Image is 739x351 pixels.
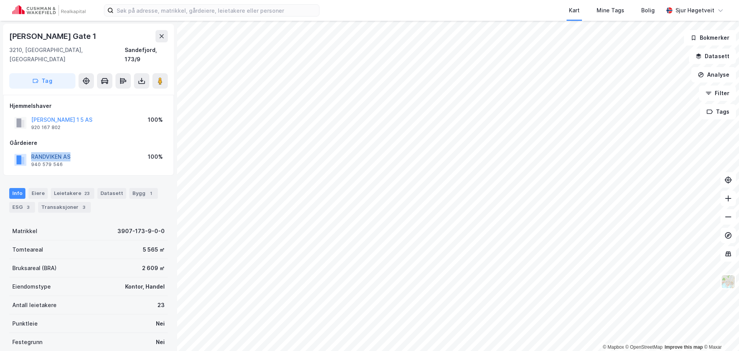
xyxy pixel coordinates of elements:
[701,314,739,351] div: Kontrollprogram for chat
[148,115,163,124] div: 100%
[721,274,736,289] img: Z
[31,124,60,131] div: 920 167 802
[114,5,319,16] input: Søk på adresse, matrikkel, gårdeiere, leietakere eller personer
[9,73,75,89] button: Tag
[83,190,91,197] div: 23
[117,227,165,236] div: 3907-173-9-0-0
[12,338,42,347] div: Festegrunn
[143,245,165,254] div: 5 565 ㎡
[10,138,167,148] div: Gårdeiere
[38,202,91,213] div: Transaksjoner
[9,188,25,199] div: Info
[675,6,714,15] div: Sjur Høgetveit
[691,67,736,82] button: Analyse
[641,6,655,15] div: Bolig
[10,101,167,111] div: Hjemmelshaver
[12,5,85,16] img: cushman-wakefield-realkapital-logo.202ea83816669bd177139c58696a8fa1.svg
[665,344,703,350] a: Improve this map
[684,30,736,45] button: Bokmerker
[12,264,57,273] div: Bruksareal (BRA)
[156,338,165,347] div: Nei
[699,86,736,101] button: Filter
[125,45,168,64] div: Sandefjord, 173/9
[129,188,158,199] div: Bygg
[12,227,37,236] div: Matrikkel
[157,301,165,310] div: 23
[625,344,663,350] a: OpenStreetMap
[9,30,98,42] div: [PERSON_NAME] Gate 1
[597,6,624,15] div: Mine Tags
[31,161,63,168] div: 940 579 546
[701,314,739,351] iframe: Chat Widget
[28,188,48,199] div: Eiere
[9,202,35,213] div: ESG
[148,152,163,161] div: 100%
[24,203,32,211] div: 3
[125,282,165,291] div: Kontor, Handel
[689,49,736,64] button: Datasett
[12,282,51,291] div: Eiendomstype
[147,190,155,197] div: 1
[603,344,624,350] a: Mapbox
[12,245,43,254] div: Tomteareal
[700,104,736,119] button: Tags
[569,6,580,15] div: Kart
[12,319,38,328] div: Punktleie
[142,264,165,273] div: 2 609 ㎡
[156,319,165,328] div: Nei
[97,188,126,199] div: Datasett
[12,301,57,310] div: Antall leietakere
[80,203,88,211] div: 3
[9,45,125,64] div: 3210, [GEOGRAPHIC_DATA], [GEOGRAPHIC_DATA]
[51,188,94,199] div: Leietakere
